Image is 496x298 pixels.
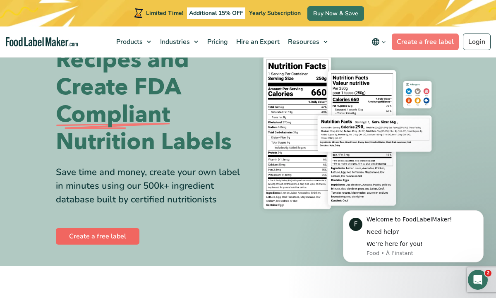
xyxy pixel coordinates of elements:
a: Industries [155,26,202,57]
a: Hire an Expert [231,26,283,57]
span: Compliant [56,101,170,128]
a: Create a free label [56,228,139,245]
iframe: Intercom live chat [468,270,488,290]
h1: Easily Analyze Recipes and Create FDA Nutrition Labels [56,19,242,156]
span: 2 [485,270,491,276]
span: Products [114,37,144,46]
span: Resources [285,37,320,46]
span: Hire an Expert [234,37,280,46]
a: Buy Now & Save [307,6,364,21]
a: Resources [283,26,332,57]
span: Pricing [205,37,229,46]
span: Industries [158,37,191,46]
a: Products [111,26,155,57]
a: Login [463,34,491,50]
a: Create a free label [392,34,459,50]
a: Pricing [202,26,231,57]
iframe: Intercom notifications message [331,199,496,276]
div: Save time and money, create your own label in minutes using our 500k+ ingredient database built b... [56,166,242,207]
span: Yearly Subscription [249,9,301,17]
span: Limited Time! [146,9,183,17]
span: Additional 15% OFF [187,7,245,19]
